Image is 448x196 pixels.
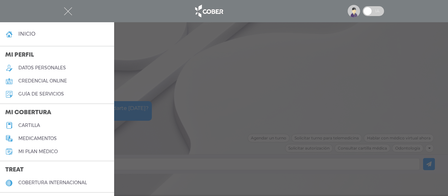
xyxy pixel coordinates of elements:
h4: inicio [18,31,35,37]
h5: Mi plan médico [18,149,58,154]
h5: cartilla [18,123,40,128]
h5: cobertura internacional [18,180,87,186]
img: logo_cober_home-white.png [192,3,226,19]
img: profile-placeholder.svg [348,5,360,17]
h5: datos personales [18,65,66,71]
img: Cober_menu-close-white.svg [64,7,72,15]
h5: medicamentos [18,136,57,141]
h5: credencial online [18,78,67,84]
h5: guía de servicios [18,91,64,97]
